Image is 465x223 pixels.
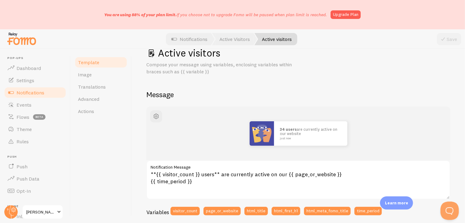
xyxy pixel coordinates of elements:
[78,96,99,102] span: Advanced
[272,207,300,215] button: html_first_h1
[74,93,128,105] a: Advanced
[16,77,34,83] span: Settings
[7,56,67,60] span: Pop-ups
[4,74,67,86] a: Settings
[16,102,31,108] span: Events
[74,105,128,117] a: Actions
[146,47,450,59] h1: Active visitors
[16,126,32,132] span: Theme
[104,12,327,18] p: If you choose not to upgrade Fomo will be paused when plan limit is reached.
[16,176,39,182] span: Push Data
[280,127,297,132] strong: 34 users
[74,81,128,93] a: Translations
[4,160,67,173] a: Push
[6,31,37,46] img: fomo-relay-logo-orange.svg
[4,86,67,99] a: Notifications
[4,185,67,197] a: Opt-In
[4,123,67,135] a: Theme
[22,205,63,219] a: [PERSON_NAME]
[170,207,200,215] button: visitor_count
[146,61,293,75] p: Compose your message using variables, enclosing variables within braces such as {{ variable }}
[441,202,459,220] iframe: Help Scout Beacon - Open
[203,207,241,215] button: page_or_website
[16,90,44,96] span: Notifications
[16,138,29,144] span: Rules
[146,209,169,216] h3: Variables
[78,108,94,114] span: Actions
[78,59,99,65] span: Template
[16,163,27,170] span: Push
[7,155,67,159] span: Push
[250,121,274,146] img: Fomo
[4,99,67,111] a: Events
[78,71,92,78] span: Image
[280,137,339,140] small: just now
[74,68,128,81] a: Image
[280,127,341,140] p: are currently active on our website
[16,188,31,194] span: Opt-In
[26,208,55,216] span: [PERSON_NAME]
[16,65,41,71] span: Dashboard
[4,135,67,148] a: Rules
[146,160,450,171] label: Notification Message
[4,111,67,123] a: Flows beta
[104,12,177,17] span: You are using 88% of your plan limit.
[33,114,46,120] span: beta
[78,84,106,90] span: Translations
[4,173,67,185] a: Push Data
[7,204,67,208] span: Inline
[74,56,128,68] a: Template
[380,196,413,210] div: Learn more
[385,200,408,206] p: Learn more
[244,207,268,215] button: html_title
[146,90,450,99] h2: Message
[331,10,361,19] a: Upgrade Plan
[16,114,29,120] span: Flows
[4,62,67,74] a: Dashboard
[304,207,351,215] button: html_meta_fomo_title
[354,207,382,215] button: time_period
